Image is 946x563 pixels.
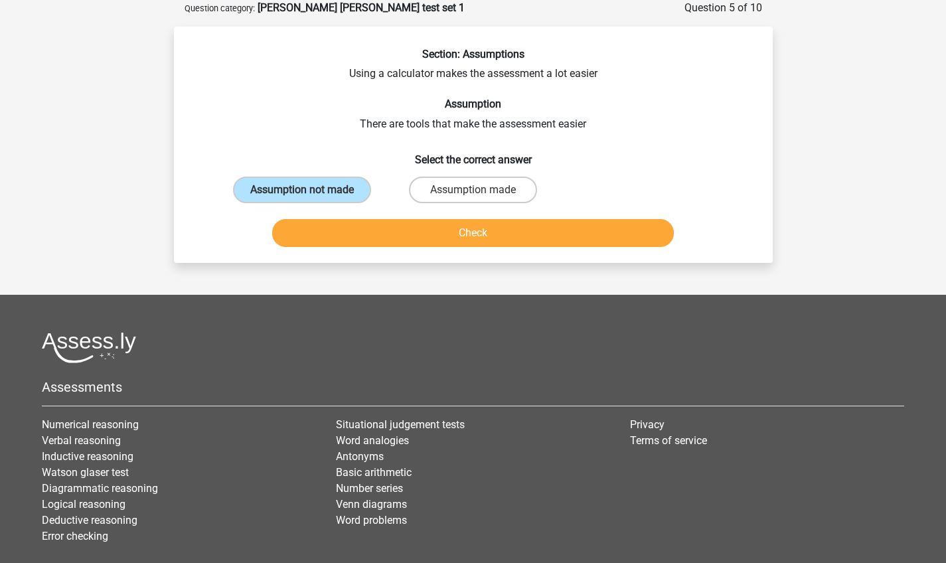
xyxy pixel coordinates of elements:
[272,219,674,247] button: Check
[179,48,767,252] div: Using a calculator makes the assessment a lot easier There are tools that make the assessment easier
[195,48,751,60] h6: Section: Assumptions
[336,498,407,511] a: Venn diagrams
[630,418,665,431] a: Privacy
[42,332,136,363] img: Assessly logo
[42,530,108,542] a: Error checking
[195,98,751,110] h6: Assumption
[336,434,409,447] a: Word analogies
[42,498,125,511] a: Logical reasoning
[336,450,384,463] a: Antonyms
[42,482,158,495] a: Diagrammatic reasoning
[258,1,465,14] strong: [PERSON_NAME] [PERSON_NAME] test set 1
[42,450,133,463] a: Inductive reasoning
[336,482,403,495] a: Number series
[42,434,121,447] a: Verbal reasoning
[233,177,371,203] label: Assumption not made
[42,418,139,431] a: Numerical reasoning
[409,177,537,203] label: Assumption made
[630,434,707,447] a: Terms of service
[42,379,904,395] h5: Assessments
[185,3,255,13] small: Question category:
[42,514,137,526] a: Deductive reasoning
[336,418,465,431] a: Situational judgement tests
[42,466,129,479] a: Watson glaser test
[336,514,407,526] a: Word problems
[195,143,751,166] h6: Select the correct answer
[336,466,412,479] a: Basic arithmetic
